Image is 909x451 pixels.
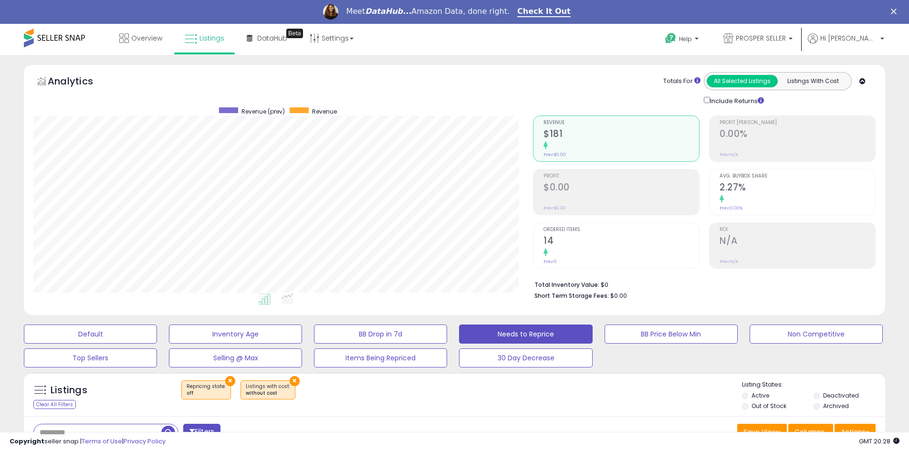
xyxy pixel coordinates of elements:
[240,24,294,52] a: DataHub
[823,402,849,410] label: Archived
[131,33,162,43] span: Overview
[314,325,447,344] button: BB Drop in 7d
[658,25,708,55] a: Help
[286,29,303,38] div: Tooltip anchor
[697,95,775,106] div: Include Returns
[534,292,609,300] b: Short Term Storage Fees:
[820,33,878,43] span: Hi [PERSON_NAME]
[665,32,677,44] i: Get Help
[716,24,800,55] a: PROSPER SELLER
[10,437,44,446] strong: Copyright
[303,24,361,52] a: Settings
[459,348,592,367] button: 30 Day Decrease
[169,348,302,367] button: Selling @ Max
[290,376,300,386] button: ×
[534,278,868,290] li: $0
[346,7,510,16] div: Meet Amazon Data, done right.
[543,120,699,126] span: Revenue
[24,348,157,367] button: Top Sellers
[720,259,738,264] small: Prev: N/A
[777,75,848,87] button: Listings With Cost
[543,235,699,248] h2: 14
[543,227,699,232] span: Ordered Items
[605,325,738,344] button: BB Price Below Min
[808,33,884,55] a: Hi [PERSON_NAME]
[543,128,699,141] h2: $181
[543,152,566,157] small: Prev: $0.00
[543,259,557,264] small: Prev: 0
[187,390,226,397] div: off
[752,391,769,399] label: Active
[365,7,411,16] i: DataHub...
[178,24,231,52] a: Listings
[257,33,287,43] span: DataHub
[543,205,566,211] small: Prev: $0.00
[169,325,302,344] button: Inventory Age
[543,182,699,195] h2: $0.00
[225,376,235,386] button: ×
[736,33,786,43] span: PROSPER SELLER
[891,9,900,14] div: Close
[720,182,875,195] h2: 2.27%
[112,24,169,52] a: Overview
[720,128,875,141] h2: 0.00%
[183,424,220,441] button: Filters
[720,120,875,126] span: Profit [PERSON_NAME]
[835,424,876,440] button: Actions
[246,390,290,397] div: without cost
[10,437,166,446] div: seller snap | |
[543,174,699,179] span: Profit
[246,383,290,397] span: Listings with cost :
[720,235,875,248] h2: N/A
[720,205,742,211] small: Prev: 0.00%
[707,75,778,87] button: All Selected Listings
[788,424,833,440] button: Columns
[823,391,859,399] label: Deactivated
[312,107,337,115] span: Revenue
[679,35,692,43] span: Help
[663,77,700,86] div: Totals For
[199,33,224,43] span: Listings
[24,325,157,344] button: Default
[794,427,825,437] span: Columns
[720,152,738,157] small: Prev: N/A
[48,74,112,90] h5: Analytics
[610,291,627,300] span: $0.00
[534,281,599,289] b: Total Inventory Value:
[750,325,883,344] button: Non Competitive
[459,325,592,344] button: Needs to Reprice
[737,424,787,440] button: Save View
[720,174,875,179] span: Avg. Buybox Share
[314,348,447,367] button: Items Being Repriced
[51,384,87,397] h5: Listings
[241,107,285,115] span: Revenue (prev)
[33,400,76,409] div: Clear All Filters
[752,402,786,410] label: Out of Stock
[859,437,899,446] span: 2025-09-6 20:28 GMT
[742,380,885,389] p: Listing States:
[124,437,166,446] a: Privacy Policy
[720,227,875,232] span: ROI
[517,7,571,17] a: Check It Out
[82,437,122,446] a: Terms of Use
[323,4,338,20] img: Profile image for Georgie
[187,383,226,397] span: Repricing state :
